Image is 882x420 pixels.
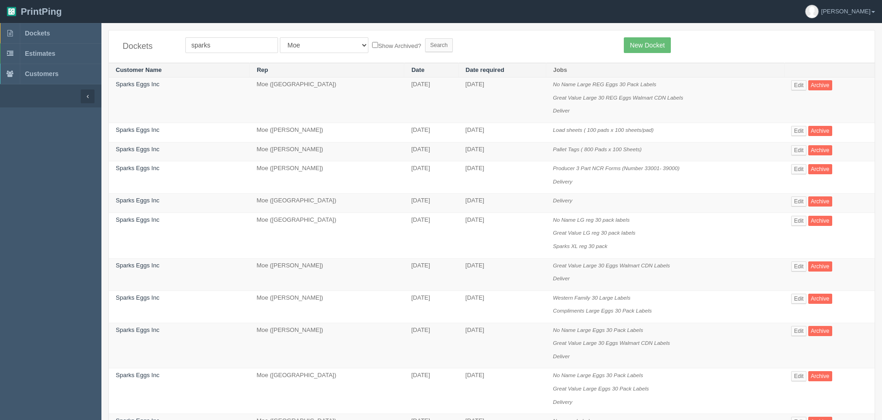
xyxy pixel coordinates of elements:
label: Show Archived? [372,40,421,51]
td: [DATE] [458,77,546,123]
td: [DATE] [404,161,458,194]
a: Edit [791,164,806,174]
td: [DATE] [404,290,458,323]
a: Sparks Eggs Inc [116,372,160,379]
td: [DATE] [404,77,458,123]
td: [DATE] [404,258,458,290]
a: Edit [791,145,806,155]
i: Pallet Tags ( 800 Pads x 100 Sheets) [553,146,642,152]
a: Archive [808,294,832,304]
a: Sparks Eggs Inc [116,262,160,269]
th: Jobs [546,63,784,77]
i: Delivery [553,178,572,184]
td: Moe ([PERSON_NAME]) [249,258,404,290]
i: Deliver [553,275,569,281]
i: Load sheets ( 100 pads x 100 sheets/pad) [553,127,653,133]
a: Sparks Eggs Inc [116,146,160,153]
i: No Name Large Eggs 30 Pack Labels [553,327,643,333]
a: Sparks Eggs Inc [116,294,160,301]
a: Rep [257,66,268,73]
a: Sparks Eggs Inc [116,326,160,333]
a: Sparks Eggs Inc [116,197,160,204]
i: No Name Large REG Eggs 30 Pack Labels [553,81,656,87]
img: avatar_default-7531ab5dedf162e01f1e0bb0964e6a185e93c5c22dfe317fb01d7f8cd2b1632c.jpg [805,5,818,18]
td: Moe ([GEOGRAPHIC_DATA]) [249,194,404,213]
i: Delivery [553,197,572,203]
a: Sparks Eggs Inc [116,126,160,133]
a: Archive [808,371,832,381]
i: Sparks XL reg 30 pack [553,243,607,249]
i: Deliver [553,353,569,359]
a: Sparks Eggs Inc [116,165,160,172]
a: Archive [808,326,832,336]
a: Sparks Eggs Inc [116,216,160,223]
td: [DATE] [458,194,546,213]
i: Great Value LG reg 30 pack labels [553,230,635,236]
a: Archive [808,80,832,90]
i: Western Family 30 Large Labels [553,295,630,301]
i: Great Value Large 30 REG Eggs Walmart CDN Labels [553,95,683,101]
td: Moe ([PERSON_NAME]) [249,290,404,323]
a: Customer Name [116,66,162,73]
a: Edit [791,216,806,226]
input: Show Archived? [372,42,378,48]
td: Moe ([PERSON_NAME]) [249,142,404,161]
a: Archive [808,145,832,155]
img: logo-3e63b451c926e2ac314895c53de4908e5d424f24456219fb08d385ab2e579770.png [7,7,16,16]
td: [DATE] [458,258,546,290]
td: Moe ([GEOGRAPHIC_DATA]) [249,213,404,258]
i: Compliments Large Eggs 30 Pack Labels [553,308,651,314]
td: [DATE] [404,123,458,142]
a: Sparks Eggs Inc [116,81,160,88]
i: Producer 3 Part NCR Forms (Number 33001- 39000) [553,165,680,171]
a: Edit [791,196,806,207]
a: Edit [791,294,806,304]
i: No Name LG reg 30 pack labels [553,217,629,223]
a: Edit [791,371,806,381]
td: [DATE] [458,123,546,142]
input: Search [425,38,453,52]
a: Edit [791,326,806,336]
td: [DATE] [458,368,546,414]
a: Archive [808,216,832,226]
a: Archive [808,196,832,207]
a: Date required [466,66,504,73]
td: [DATE] [458,323,546,368]
a: New Docket [624,37,670,53]
td: [DATE] [458,161,546,194]
span: Customers [25,70,59,77]
td: [DATE] [458,290,546,323]
a: Date [411,66,424,73]
td: [DATE] [404,194,458,213]
h4: Dockets [123,42,172,51]
i: Great Value Large 30 Eggs Walmart CDN Labels [553,262,670,268]
td: [DATE] [404,213,458,258]
input: Customer Name [185,37,278,53]
i: No Name Large Eggs 30 Pack Labels [553,372,643,378]
i: Great Value Large Eggs 30 Pack Labels [553,385,649,391]
span: Estimates [25,50,55,57]
a: Archive [808,126,832,136]
td: Moe ([GEOGRAPHIC_DATA]) [249,77,404,123]
td: [DATE] [458,142,546,161]
td: Moe ([PERSON_NAME]) [249,123,404,142]
td: [DATE] [404,368,458,414]
td: Moe ([PERSON_NAME]) [249,323,404,368]
i: Delivery [553,399,572,405]
a: Edit [791,126,806,136]
td: [DATE] [458,213,546,258]
td: Moe ([PERSON_NAME]) [249,161,404,194]
td: [DATE] [404,323,458,368]
a: Edit [791,261,806,272]
a: Archive [808,164,832,174]
td: [DATE] [404,142,458,161]
i: Deliver [553,107,569,113]
a: Edit [791,80,806,90]
i: Great Value Large 30 Eggs Walmart CDN Labels [553,340,670,346]
a: Archive [808,261,832,272]
span: Dockets [25,30,50,37]
td: Moe ([GEOGRAPHIC_DATA]) [249,368,404,414]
